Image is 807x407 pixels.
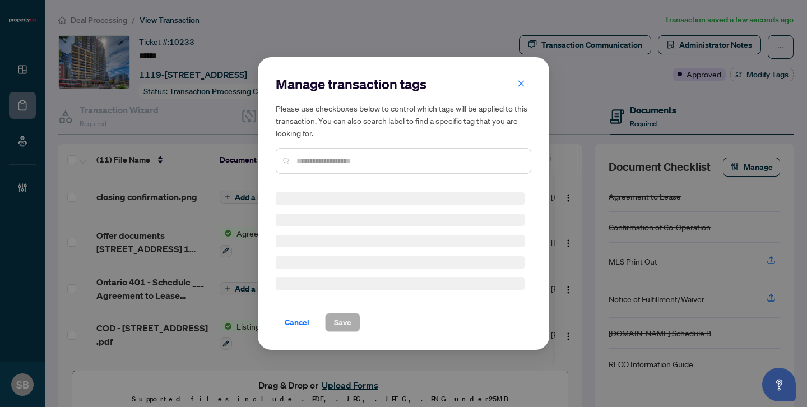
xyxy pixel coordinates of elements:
span: close [517,80,525,87]
h5: Please use checkboxes below to control which tags will be applied to this transaction. You can al... [276,102,531,139]
button: Save [325,313,360,332]
button: Cancel [276,313,318,332]
button: Open asap [762,368,796,401]
span: Cancel [285,313,309,331]
h2: Manage transaction tags [276,75,531,93]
